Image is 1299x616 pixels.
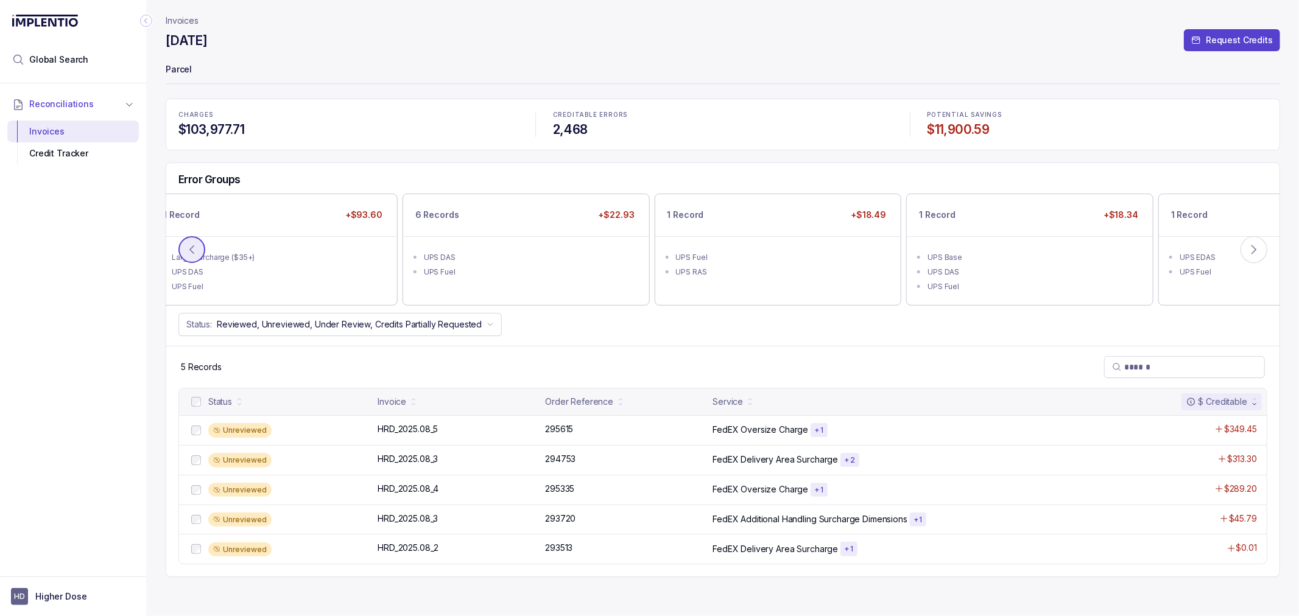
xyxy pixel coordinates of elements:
div: Service [713,396,743,408]
h4: $103,977.71 [178,121,518,138]
div: Large Surcharge ($35+) [172,251,384,264]
p: $0.01 [1236,542,1257,554]
p: FedEX Additional Handling Surcharge Dimensions [713,513,907,525]
div: UPS DAS [172,266,384,278]
p: Parcel [166,58,1280,83]
p: $313.30 [1227,453,1257,465]
button: Status:Reviewed, Unreviewed, Under Review, Credits Partially Requested [178,313,502,336]
button: Request Credits [1184,29,1280,51]
div: Unreviewed [208,483,272,497]
div: Invoices [17,121,129,142]
p: FedEX Oversize Charge [713,424,808,436]
p: +$22.93 [596,206,637,223]
div: Order Reference [545,396,613,408]
h5: Error Groups [178,173,241,186]
p: CREDITABLE ERRORS [553,111,893,119]
p: + 2 [844,455,855,465]
nav: breadcrumb [166,15,199,27]
p: HRD_2025.08_3 [378,513,438,525]
p: 1 Record [163,209,200,221]
div: Reconciliations [7,118,139,167]
div: Unreviewed [208,453,272,467]
p: 294753 [545,453,576,465]
p: 1 Record [919,209,956,221]
input: checkbox-checkbox [191,485,201,495]
p: + 1 [914,515,923,525]
div: Invoice [378,396,406,408]
div: Credit Tracker [17,142,129,164]
p: FedEX Delivery Area Surcharge [713,543,838,555]
p: Status: [186,318,212,331]
div: Unreviewed [208,513,272,527]
p: CHARGES [178,111,518,119]
p: +$18.49 [848,206,889,223]
button: Reconciliations [7,91,139,117]
p: HRD_2025.08_3 [378,453,438,465]
p: Request Credits [1206,34,1273,46]
div: Collapse Icon [139,13,153,28]
p: Reviewed, Unreviewed, Under Review, Credits Partially Requested [217,318,482,331]
div: UPS DAS [928,266,1139,278]
div: Remaining page entries [181,361,222,373]
div: UPS Fuel [928,281,1139,293]
button: User initialsHigher Dose [11,588,135,605]
p: 293513 [545,542,572,554]
p: + 1 [844,544,853,554]
div: Unreviewed [208,423,272,438]
p: $349.45 [1224,423,1257,435]
p: + 1 [814,425,823,435]
p: FedEX Delivery Area Surcharge [713,453,838,466]
input: checkbox-checkbox [191,425,201,435]
a: Invoices [166,15,199,27]
input: checkbox-checkbox [191,455,201,465]
div: UPS Fuel [424,266,636,278]
p: 6 Records [415,209,459,221]
p: 1 Record [1171,209,1208,221]
div: UPS Base [928,251,1139,264]
p: + 1 [814,485,823,495]
p: +$18.34 [1101,206,1141,223]
div: UPS DAS [424,251,636,264]
span: User initials [11,588,28,605]
div: UPS RAS [676,266,888,278]
p: HRD_2025.08_2 [378,542,438,554]
h4: 2,468 [553,121,893,138]
input: checkbox-checkbox [191,515,201,525]
input: checkbox-checkbox [191,544,201,554]
p: 5 Records [181,361,222,373]
p: FedEX Oversize Charge [713,483,808,495]
div: Unreviewed [208,542,272,557]
p: 295335 [545,483,574,495]
span: Reconciliations [29,98,94,110]
p: 293720 [545,513,576,525]
p: 295615 [545,423,573,435]
p: Higher Dose [35,590,86,603]
h4: [DATE] [166,32,207,49]
h4: $11,900.59 [928,121,1267,138]
p: +$93.60 [343,206,385,223]
div: UPS Fuel [676,251,888,264]
p: $45.79 [1229,513,1257,525]
input: checkbox-checkbox [191,397,201,407]
div: $ Creditable [1186,396,1247,408]
p: HRD_2025.08_4 [378,483,438,495]
p: $289.20 [1224,483,1257,495]
span: Global Search [29,54,88,66]
p: HRD_2025.08_5 [378,423,438,435]
div: Status [208,396,232,408]
div: UPS Fuel [172,281,384,293]
p: 1 Record [667,209,704,221]
p: POTENTIAL SAVINGS [928,111,1267,119]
